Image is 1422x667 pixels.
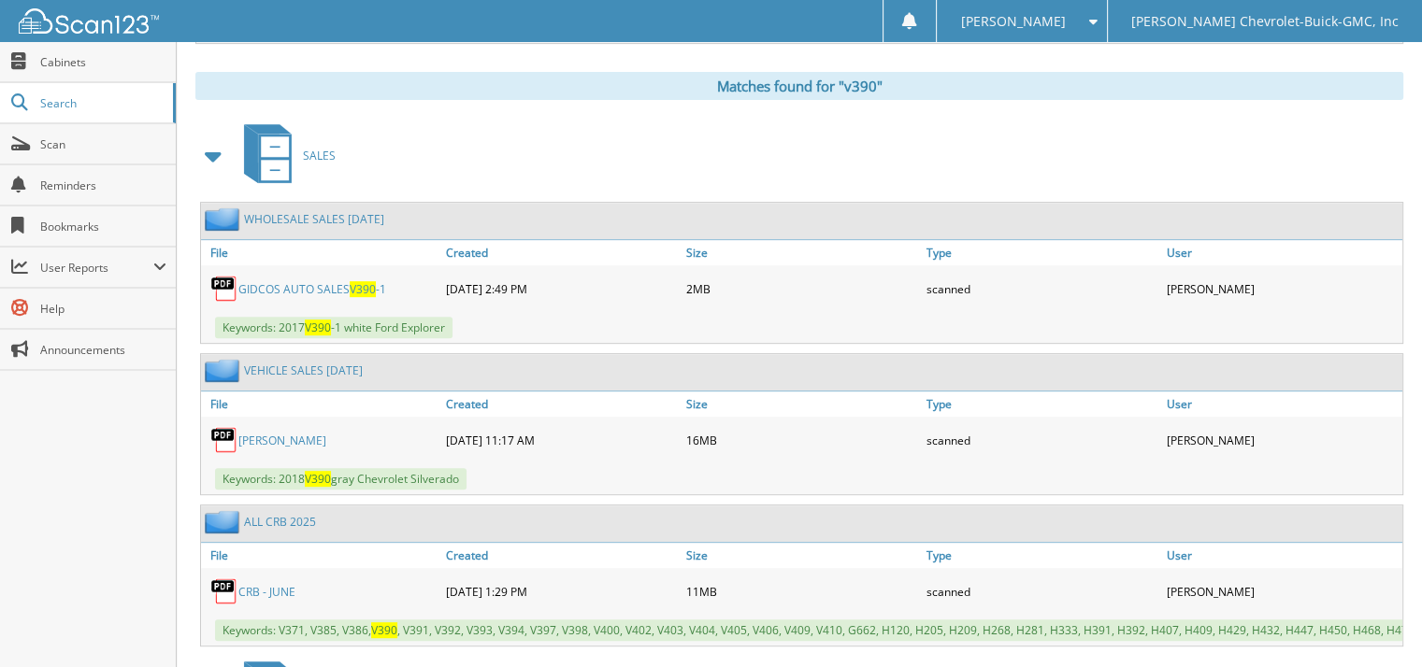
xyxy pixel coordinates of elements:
a: GIDCOS AUTO SALESV390-1 [238,281,386,297]
a: CRB - JUNE [238,584,295,600]
div: scanned [922,573,1162,610]
a: Size [682,240,922,265]
img: PDF.png [210,577,238,605]
a: [PERSON_NAME] [238,433,326,448]
div: [PERSON_NAME] [1162,270,1402,307]
a: File [201,391,441,417]
span: Announcements [40,342,166,358]
div: [PERSON_NAME] [1162,421,1402,459]
div: [DATE] 1:29 PM [441,573,682,610]
a: VEHICLE SALES [DATE] [244,362,363,378]
div: [PERSON_NAME] [1162,573,1402,610]
img: PDF.png [210,275,238,303]
span: User Reports [40,260,153,276]
img: folder2.png [205,359,244,382]
div: 2MB [682,270,922,307]
div: [DATE] 2:49 PM [441,270,682,307]
span: V390 [350,281,376,297]
span: Cabinets [40,54,166,70]
span: [PERSON_NAME] Chevrolet-Buick-GMC, Inc [1131,16,1399,27]
span: V390 [305,471,331,487]
a: Created [441,391,682,417]
span: Search [40,95,164,111]
a: File [201,240,441,265]
a: Type [922,543,1162,568]
span: Help [40,301,166,317]
a: Created [441,543,682,568]
a: SALES [233,119,336,192]
a: Type [922,391,1162,417]
a: ALL CRB 2025 [244,514,316,530]
div: 16MB [682,421,922,459]
div: Matches found for "v390" [195,72,1403,100]
a: WHOLESALE SALES [DATE] [244,211,384,227]
span: Scan [40,136,166,152]
div: 11MB [682,573,922,610]
span: [PERSON_NAME] [960,16,1065,27]
span: V390 [371,622,397,638]
a: User [1162,543,1402,568]
div: scanned [922,421,1162,459]
span: Bookmarks [40,219,166,234]
a: File [201,543,441,568]
div: [DATE] 11:17 AM [441,421,682,459]
span: Reminders [40,177,166,193]
span: Keywords: 2018 gray Chevrolet Silverado [215,468,467,490]
a: Type [922,240,1162,265]
a: Created [441,240,682,265]
a: Size [682,391,922,417]
a: Size [682,543,922,568]
div: scanned [922,270,1162,307]
span: V390 [305,319,331,335]
img: folder2.png [205,510,244,533]
img: PDF.png [210,426,238,454]
img: scan123-logo-white.svg [19,8,159,34]
span: Keywords: 2017 -1 white Ford Explorer [215,317,452,338]
a: User [1162,391,1402,417]
a: User [1162,240,1402,265]
span: SALES [303,148,336,163]
img: folder2.png [205,207,244,231]
iframe: Chat Widget [1329,577,1422,667]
